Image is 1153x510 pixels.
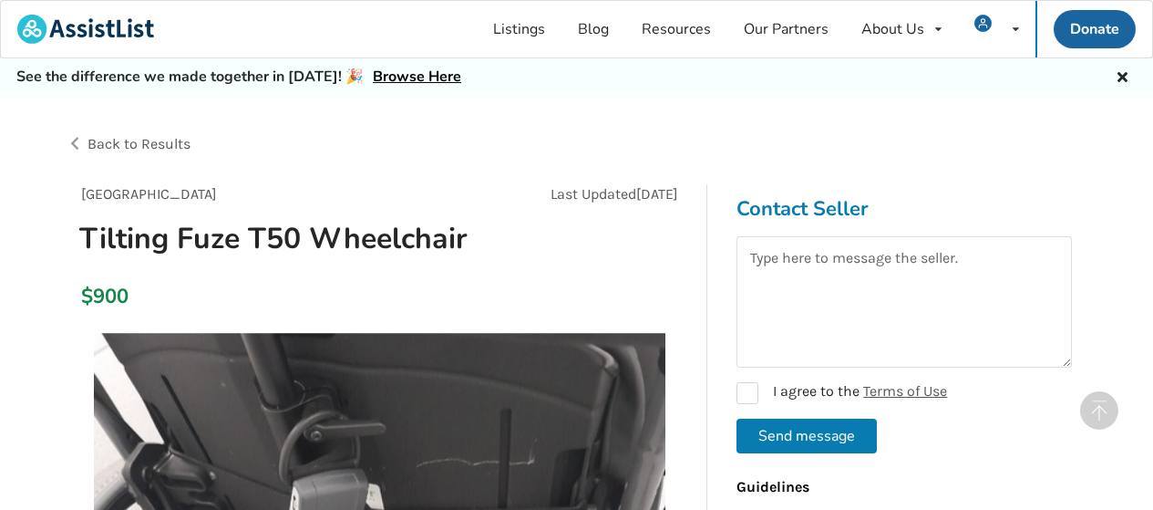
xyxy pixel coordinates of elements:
[863,382,947,400] a: Terms of Use
[477,1,561,57] a: Listings
[373,67,461,87] a: Browse Here
[974,15,992,32] img: user icon
[736,196,1072,222] h3: Contact Seller
[736,382,947,404] label: I agree to the
[81,284,91,309] div: $900
[561,1,625,57] a: Blog
[736,478,809,495] b: Guidelines
[551,185,636,203] span: Last Updated
[16,68,461,87] h5: See the difference we made together in [DATE]! 🎉
[1054,10,1136,48] a: Donate
[65,220,496,257] h1: Tilting Fuze T50 Wheelchair
[861,22,924,36] div: About Us
[17,15,154,44] img: assistlist-logo
[727,1,845,57] a: Our Partners
[88,135,190,152] span: Back to Results
[636,185,678,203] span: [DATE]
[81,185,217,203] span: [GEOGRAPHIC_DATA]
[736,419,877,453] button: Send message
[625,1,727,57] a: Resources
